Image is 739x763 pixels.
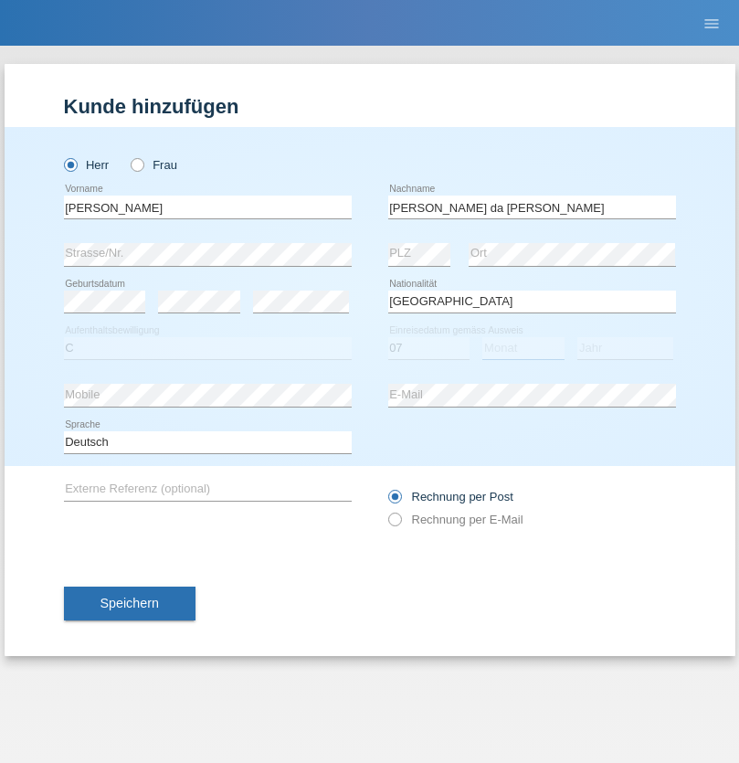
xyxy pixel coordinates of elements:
input: Frau [131,158,143,170]
label: Frau [131,158,177,172]
label: Herr [64,158,110,172]
label: Rechnung per E-Mail [388,513,523,526]
i: menu [702,15,721,33]
input: Rechnung per Post [388,490,400,513]
h1: Kunde hinzufügen [64,95,676,118]
button: Speichern [64,587,195,621]
a: menu [693,17,730,28]
input: Herr [64,158,76,170]
input: Rechnung per E-Mail [388,513,400,535]
label: Rechnung per Post [388,490,513,503]
span: Speichern [100,596,159,610]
